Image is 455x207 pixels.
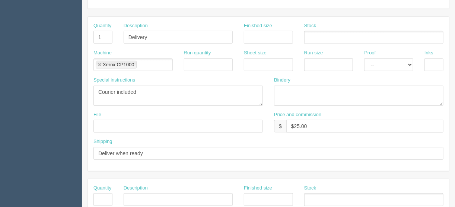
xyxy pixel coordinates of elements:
[244,185,272,192] label: Finished size
[244,22,272,29] label: Finished size
[304,22,316,29] label: Stock
[364,50,376,57] label: Proof
[274,111,321,118] label: Price and commission
[124,22,148,29] label: Description
[274,77,290,84] label: Bindery
[93,111,101,118] label: File
[103,62,134,67] div: Xerox CP1000
[93,138,112,145] label: Shipping
[304,185,316,192] label: Stock
[244,50,267,57] label: Sheet size
[93,22,111,29] label: Quantity
[93,86,263,106] textarea: Courier included
[304,50,323,57] label: Run size
[424,50,433,57] label: Inks
[124,185,148,192] label: Description
[93,77,135,84] label: Special instructions
[93,50,112,57] label: Machine
[274,120,286,133] div: $
[93,185,111,192] label: Quantity
[184,50,211,57] label: Run quantity
[274,86,443,106] textarea: Trim to size and drill 0.25" hole top center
